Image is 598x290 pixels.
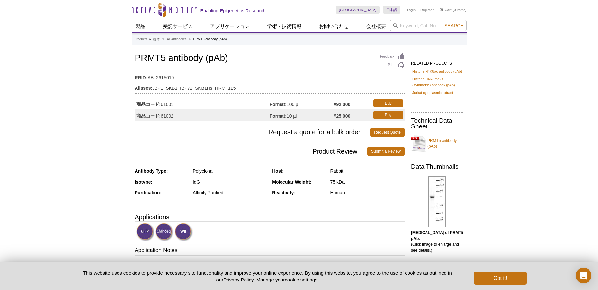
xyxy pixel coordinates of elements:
a: 抗体 [153,36,160,42]
td: 61001 [135,97,270,109]
img: Your Cart [440,8,443,11]
td: 10 µl [270,109,334,121]
b: Applications Validated by Active Motif: [135,261,214,266]
img: PRMT5 antibody (pAb) tested by Western blot. [428,176,446,227]
button: cookie settings [285,277,317,282]
input: Keyword, Cat. No. [390,20,467,31]
span: Product Review [135,147,367,156]
div: Rabbit [330,168,405,174]
a: 会社概要 [362,20,390,32]
strong: Molecular Weight: [272,179,311,184]
h2: Enabling Epigenetics Research [200,8,266,14]
a: Feedback [380,53,405,60]
p: 1:500 - 1:2,000 dilution The addition of 0.05% Tween 20 in the blocking buffer and primary antibo... [135,261,405,290]
img: ChIP-Seq Validated [155,223,173,241]
h2: Technical Data Sheet [411,118,463,129]
a: Buy [373,111,403,119]
h2: RELATED PRODUCTS [411,56,463,68]
a: All Antibodies [167,36,186,42]
td: 100 µl [270,97,334,109]
img: ChIP Validated [136,223,154,241]
span: Request a quote for a bulk order [135,128,371,137]
strong: Format: [270,113,287,119]
div: Open Intercom Messenger [576,268,591,283]
strong: Aliases: [135,85,153,91]
a: Jurkat cytoplasmic extract [412,90,453,96]
strong: Antibody Type: [135,168,168,174]
a: Submit a Review [367,147,405,156]
h2: Data Thumbnails [411,164,463,170]
a: 受託サービス [159,20,196,32]
a: アプリケーション [206,20,253,32]
td: JBP1, SKB1, IBP72, SKB1Hs, HRMT1L5 [135,81,405,92]
div: Human [330,190,405,196]
strong: ¥92,000 [334,101,351,107]
a: Histone H4R3me2s (symmetric) antibody (pAb) [412,76,462,88]
a: Histone H4K8ac antibody (pAb) [412,68,462,74]
strong: Format: [270,101,287,107]
a: 日本語 [383,6,400,14]
li: | [418,6,419,14]
a: お問い合わせ [315,20,353,32]
img: Western Blot Validated [175,223,193,241]
td: AB_2615010 [135,71,405,81]
div: IgG [193,179,267,185]
p: (Click image to enlarge and see details.) [411,230,463,253]
a: Privacy Policy [223,277,253,282]
a: Cart [440,8,452,12]
a: Register [420,8,434,12]
a: Login [407,8,416,12]
div: Polyclonal [193,168,267,174]
strong: ¥25,000 [334,113,351,119]
strong: Purification: [135,190,162,195]
li: (0 items) [440,6,467,14]
li: » [189,37,191,41]
strong: Isotype: [135,179,153,184]
div: 75 kDa [330,179,405,185]
a: 製品 [132,20,149,32]
a: [GEOGRAPHIC_DATA] [336,6,380,14]
strong: 商品コード: [136,101,161,107]
li: » [162,37,164,41]
td: 61002 [135,109,270,121]
div: Affinity Purified [193,190,267,196]
strong: 商品コード: [136,113,161,119]
a: PRMT5 antibody (pAb) [411,134,463,153]
li: PRMT5 antibody (pAb) [193,37,227,41]
a: 学術・技術情報 [263,20,305,32]
strong: Host: [272,168,284,174]
a: Print [380,62,405,69]
span: Search [444,23,463,28]
p: This website uses cookies to provide necessary site functionality and improve your online experie... [72,269,463,283]
strong: Reactivity: [272,190,295,195]
a: Products [135,36,147,42]
b: [MEDICAL_DATA] of PRMT5 pAb. [411,230,463,241]
a: Request Quote [370,128,405,137]
h1: PRMT5 antibody (pAb) [135,53,405,64]
button: Search [443,23,465,29]
h3: Application Notes [135,246,405,256]
li: » [149,37,151,41]
strong: RRID: [135,75,148,81]
button: Got it! [474,272,526,285]
a: Buy [373,99,403,107]
h3: Applications [135,212,405,222]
